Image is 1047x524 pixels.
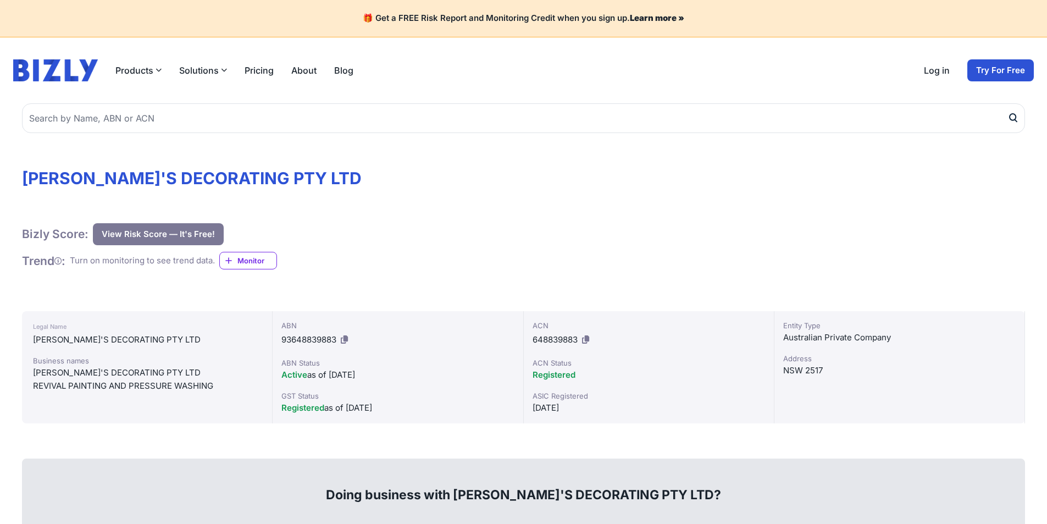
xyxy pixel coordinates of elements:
div: ABN [281,320,514,331]
div: Doing business with [PERSON_NAME]'S DECORATING PTY LTD? [34,468,1013,504]
a: Blog [334,64,353,77]
input: Search by Name, ABN or ACN [22,103,1025,133]
div: as of [DATE] [281,401,514,415]
div: [DATE] [533,401,765,415]
a: Learn more » [630,13,684,23]
h1: Bizly Score: [22,227,88,241]
span: Registered [533,369,575,380]
div: Legal Name [33,320,261,333]
a: Pricing [245,64,274,77]
a: Try For Free [967,59,1034,81]
span: 93648839883 [281,334,336,345]
div: Australian Private Company [783,331,1016,344]
div: Address [783,353,1016,364]
span: Active [281,369,307,380]
div: [PERSON_NAME]'S DECORATING PTY LTD [33,333,261,346]
div: as of [DATE] [281,368,514,382]
h1: [PERSON_NAME]'S DECORATING PTY LTD [22,168,1025,188]
div: NSW 2517 [783,364,1016,377]
div: [PERSON_NAME]'S DECORATING PTY LTD [33,366,261,379]
span: 648839883 [533,334,578,345]
span: Registered [281,402,324,413]
div: ABN Status [281,357,514,368]
button: View Risk Score — It's Free! [93,223,224,245]
h4: 🎁 Get a FREE Risk Report and Monitoring Credit when you sign up. [13,13,1034,24]
div: REVIVAL PAINTING AND PRESSURE WASHING [33,379,261,393]
button: Products [115,64,162,77]
div: Business names [33,355,261,366]
div: Turn on monitoring to see trend data. [70,255,215,267]
div: ASIC Registered [533,390,765,401]
div: Entity Type [783,320,1016,331]
a: Monitor [219,252,277,269]
div: GST Status [281,390,514,401]
a: About [291,64,317,77]
div: ACN Status [533,357,765,368]
h1: Trend : [22,253,65,268]
button: Solutions [179,64,227,77]
span: Monitor [237,255,276,266]
a: Log in [924,64,950,77]
div: ACN [533,320,765,331]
